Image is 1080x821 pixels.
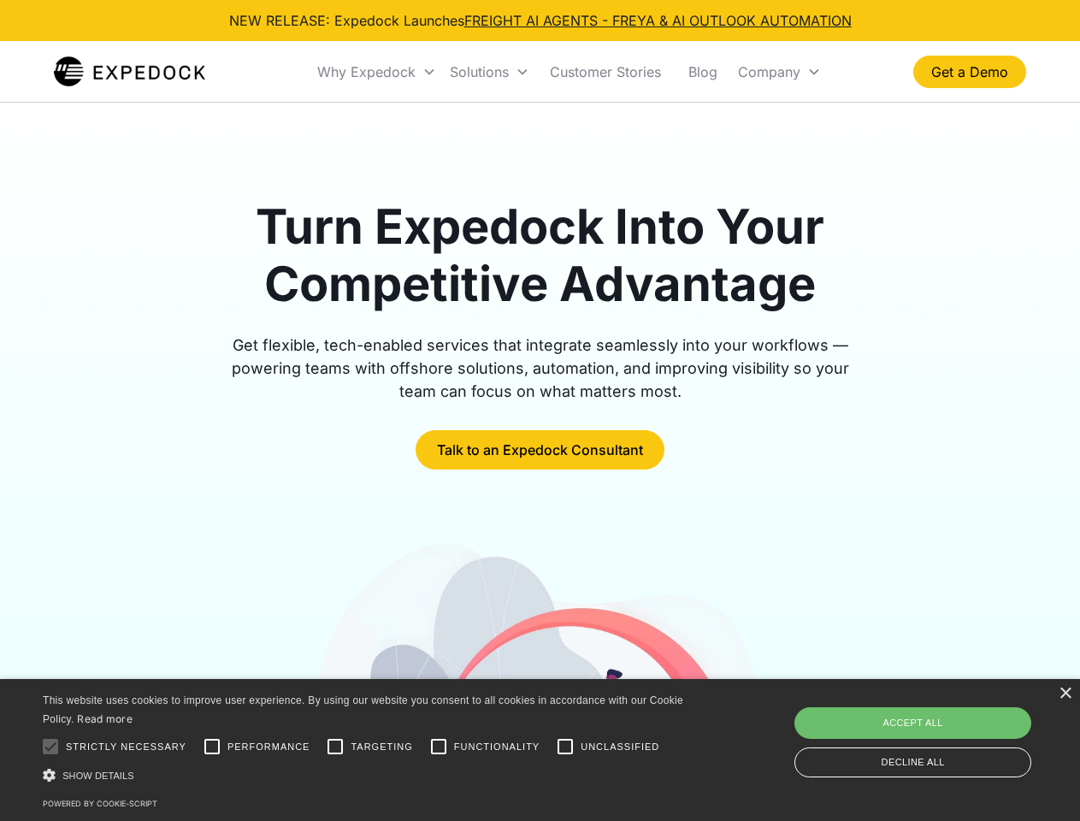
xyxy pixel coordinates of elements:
[66,740,186,754] span: Strictly necessary
[464,12,852,29] a: FREIGHT AI AGENTS - FREYA & AI OUTLOOK AUTOMATION
[43,766,689,784] div: Show details
[454,740,540,754] span: Functionality
[310,43,443,101] div: Why Expedock
[54,55,205,89] img: Expedock Logo
[351,740,412,754] span: Targeting
[62,771,134,781] span: Show details
[536,43,675,101] a: Customer Stories
[229,10,852,31] div: NEW RELEASE: Expedock Launches
[581,740,659,754] span: Unclassified
[738,63,800,80] div: Company
[212,198,869,313] h1: Turn Expedock Into Your Competitive Advantage
[54,55,205,89] a: home
[317,63,416,80] div: Why Expedock
[77,712,133,725] a: Read more
[416,430,664,470] a: Talk to an Expedock Consultant
[43,694,683,726] span: This website uses cookies to improve user experience. By using our website you consent to all coo...
[43,799,157,808] a: Powered by cookie-script
[450,63,509,80] div: Solutions
[731,43,828,101] div: Company
[913,56,1026,88] a: Get a Demo
[675,43,731,101] a: Blog
[795,636,1080,821] iframe: Chat Widget
[443,43,536,101] div: Solutions
[227,740,310,754] span: Performance
[212,334,869,403] div: Get flexible, tech-enabled services that integrate seamlessly into your workflows — powering team...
